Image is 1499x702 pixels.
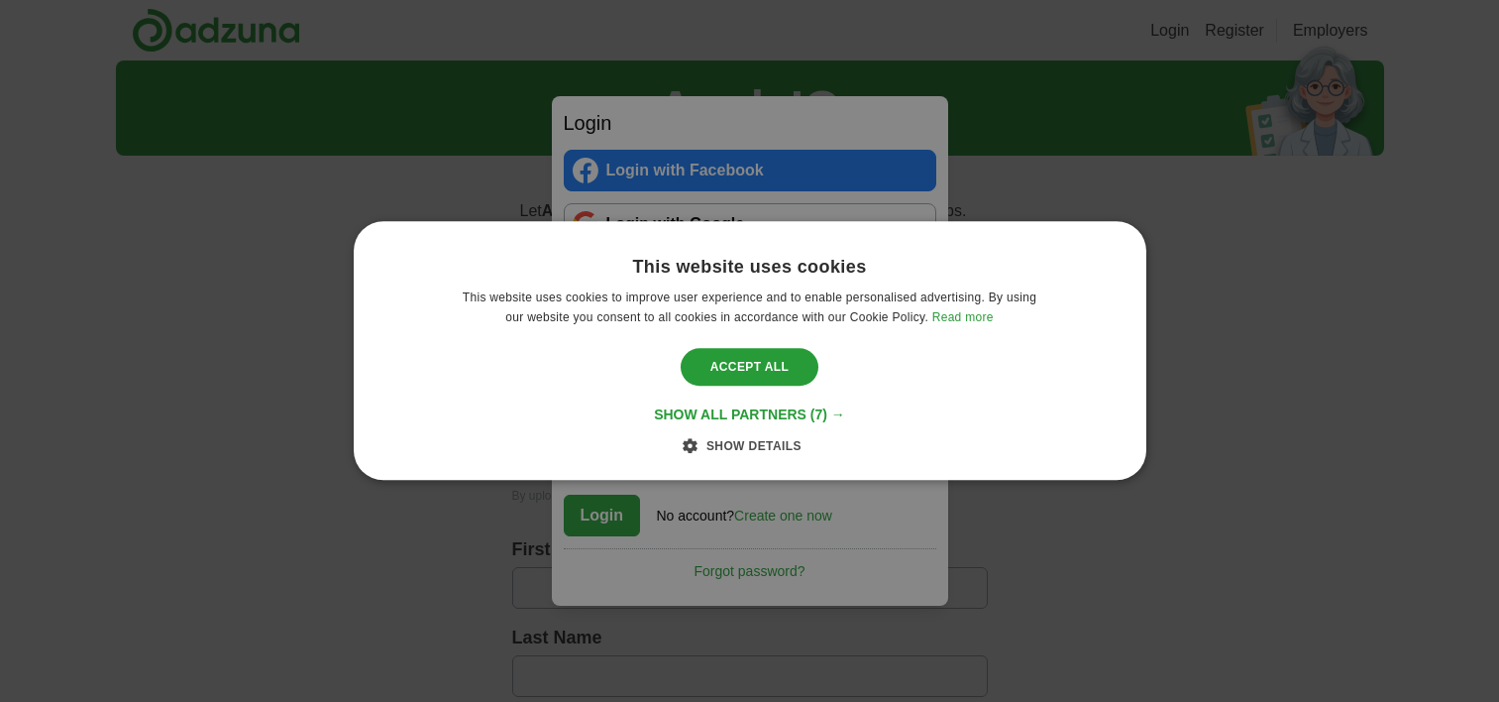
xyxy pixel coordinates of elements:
div: Accept all [681,348,819,386]
div: Show details [697,436,802,456]
div: Cookie consent dialog [354,221,1146,480]
span: Show all partners [654,408,806,423]
span: Show details [706,440,802,454]
span: This website uses cookies to improve user experience and to enable personalised advertising. By u... [463,292,1036,325]
span: (7) → [810,408,845,423]
div: Show all partners (7) → [654,407,845,424]
div: This website uses cookies [632,256,866,279]
a: Read more, opens a new window [932,311,994,325]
